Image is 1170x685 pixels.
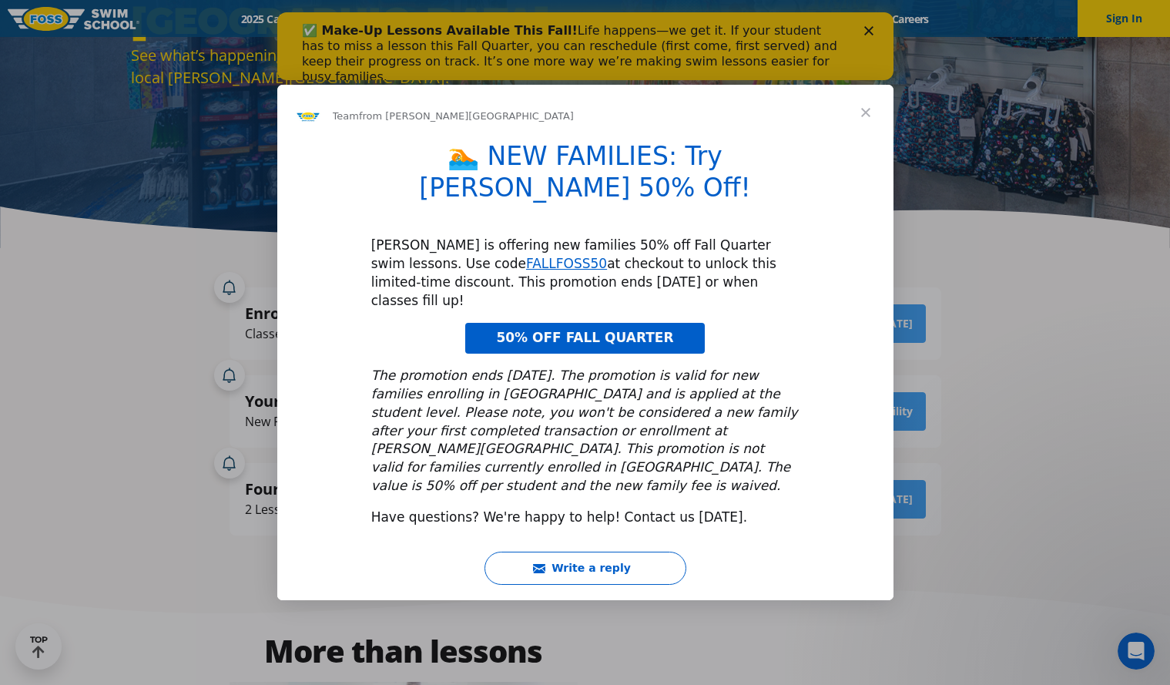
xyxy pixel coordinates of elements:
[371,141,800,213] h1: 🏊 NEW FAMILIES: Try [PERSON_NAME] 50% Off!
[371,368,798,493] i: The promotion ends [DATE]. The promotion is valid for new families enrolling in [GEOGRAPHIC_DATA]...
[25,11,300,25] b: ✅ Make-Up Lessons Available This Fall!
[25,11,567,72] div: Life happens—we get it. If your student has to miss a lesson this Fall Quarter, you can reschedul...
[484,552,686,585] button: Write a reply
[371,509,800,527] div: Have questions? We're happy to help! Contact us [DATE].
[496,330,673,345] span: 50% OFF FALL QUARTER
[465,323,704,354] a: 50% OFF FALL QUARTER
[359,110,574,122] span: from [PERSON_NAME][GEOGRAPHIC_DATA]
[371,237,800,310] div: [PERSON_NAME] is offering new families 50% off Fall Quarter swim lessons. Use code at checkout to...
[587,14,602,23] div: Close
[526,256,607,271] a: FALLFOSS50
[838,85,893,140] span: Close
[333,110,359,122] span: Team
[296,103,320,128] img: Profile image for Team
